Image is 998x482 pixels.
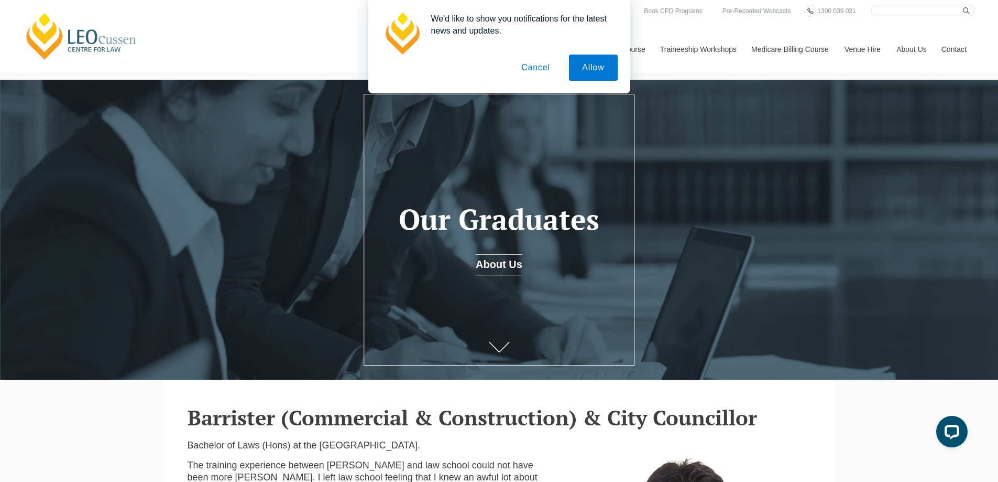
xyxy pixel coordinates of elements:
[928,412,972,456] iframe: LiveChat chat widget
[381,13,423,55] img: notification icon
[569,55,617,81] button: Allow
[508,55,563,81] button: Cancel
[188,406,811,429] h2: Barrister (Commercial & Construction) & City Councillor
[423,13,618,37] div: We'd like to show you notifications for the latest news and updates.
[188,440,545,452] p: Bachelor of Laws (Hons) at the [GEOGRAPHIC_DATA].
[379,203,619,235] h1: Our Graduates
[476,254,522,275] a: About Us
